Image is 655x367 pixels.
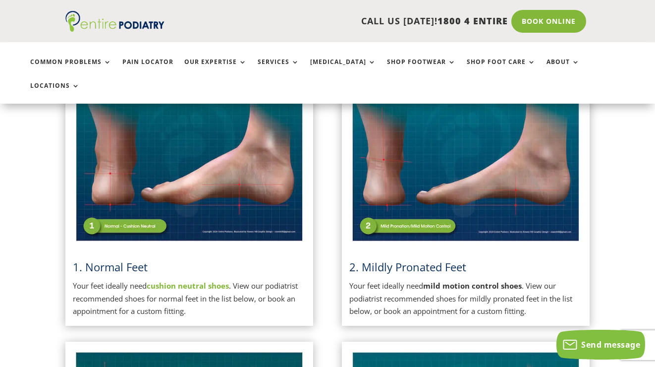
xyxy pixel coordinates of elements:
p: Your feet ideally need . View our podiatrist recommended shoes for mildly pronated feet in the li... [349,280,582,318]
a: [MEDICAL_DATA] [310,59,376,80]
img: Mildly Pronated Feet - View Podiatrist Recommended Mild Motion Control Shoes [349,80,582,245]
img: logo (1) [65,11,164,32]
img: Normal Feet - View Podiatrist Recommended Cushion Neutral Shoes [73,80,306,245]
a: Entire Podiatry [65,24,164,34]
p: Your feet ideally need . View our podiatrist recommended shoes for normal feet in the list below,... [73,280,306,318]
a: cushion neutral shoes [147,281,229,291]
a: Pain Locator [122,59,173,80]
a: Book Online [511,10,586,33]
a: 1. Normal Feet [73,259,148,274]
span: 1800 4 ENTIRE [437,15,508,27]
a: Common Problems [30,59,111,80]
button: Send message [556,330,645,360]
span: Send message [581,339,640,350]
a: Shop Foot Care [467,59,536,80]
strong: mild motion control shoes [423,281,522,291]
a: Our Expertise [184,59,247,80]
span: 2. Mildly Pronated Feet [349,259,466,274]
p: CALL US [DATE]! [184,15,508,28]
a: Locations [30,82,80,104]
a: Services [258,59,299,80]
a: Shop Footwear [387,59,456,80]
a: About [546,59,580,80]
